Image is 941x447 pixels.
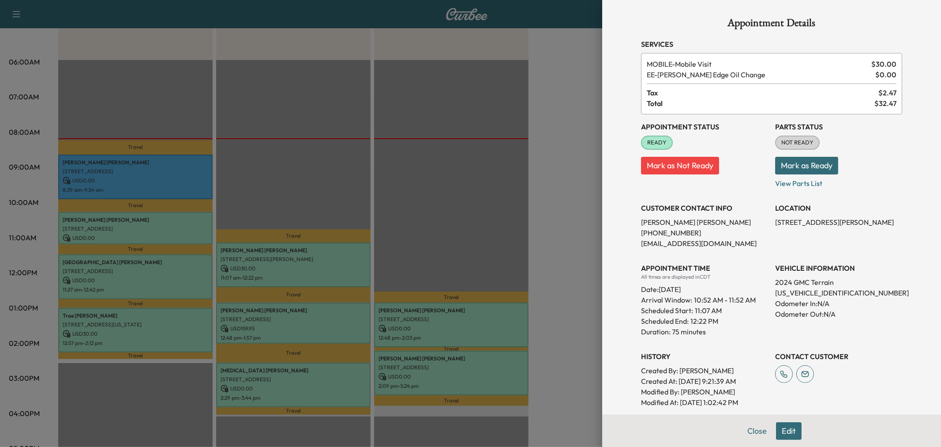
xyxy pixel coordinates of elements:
[641,39,902,49] h3: Services
[775,309,902,319] p: Odometer Out: N/A
[641,305,693,316] p: Scheduled Start:
[641,326,768,337] p: Duration: 75 minutes
[641,217,768,227] p: [PERSON_NAME] [PERSON_NAME]
[775,351,902,362] h3: CONTACT CUSTOMER
[776,138,819,147] span: NOT READY
[641,376,768,386] p: Created At : [DATE] 9:21:39 AM
[775,263,902,273] h3: VEHICLE INFORMATION
[641,18,902,32] h1: Appointment Details
[641,316,689,326] p: Scheduled End:
[647,98,874,109] span: Total
[775,217,902,227] p: [STREET_ADDRESS][PERSON_NAME]
[641,295,768,305] p: Arrival Window:
[878,87,896,98] span: $ 2.47
[874,98,896,109] span: $ 32.47
[641,397,768,408] p: Modified At : [DATE] 1:02:42 PM
[641,263,768,273] h3: APPOINTMENT TIME
[641,386,768,397] p: Modified By : [PERSON_NAME]
[775,298,902,309] p: Odometer In: N/A
[641,351,768,362] h3: History
[641,280,768,295] div: Date: [DATE]
[641,203,768,213] h3: CUSTOMER CONTACT INFO
[742,422,772,440] button: Close
[871,59,896,69] span: $ 30.00
[775,174,902,189] p: View Parts List
[775,288,902,298] p: [US_VEHICLE_IDENTIFICATION_NUMBER]
[776,422,802,440] button: Edit
[775,157,838,174] button: Mark as Ready
[647,69,872,80] span: Ewing Edge Oil Change
[775,203,902,213] h3: LOCATION
[641,238,768,249] p: [EMAIL_ADDRESS][DOMAIN_NAME]
[647,59,868,69] span: Mobile Visit
[775,277,902,288] p: 2024 GMC Terrain
[641,121,768,132] h3: Appointment Status
[695,305,722,316] p: 11:07 AM
[641,273,768,280] div: All times are displayed in CDT
[641,157,719,174] button: Mark as Not Ready
[641,227,768,238] p: [PHONE_NUMBER]
[690,316,718,326] p: 12:22 PM
[775,121,902,132] h3: Parts Status
[642,138,672,147] span: READY
[694,295,756,305] span: 10:52 AM - 11:52 AM
[647,87,878,98] span: Tax
[875,69,896,80] span: $ 0.00
[641,365,768,376] p: Created By : [PERSON_NAME]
